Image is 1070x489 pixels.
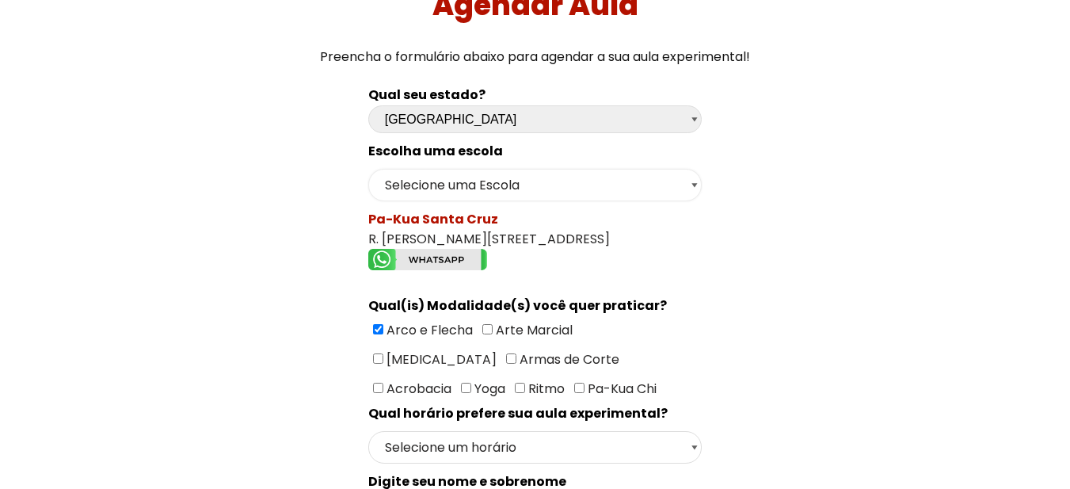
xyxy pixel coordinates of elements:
spam: Qual(is) Modalidade(s) você quer praticar? [368,296,667,315]
spam: Pa-Kua Santa Cruz [368,210,498,228]
span: [MEDICAL_DATA] [383,350,497,369]
input: Arte Marcial [482,324,493,334]
span: Acrobacia [383,380,451,398]
input: Armas de Corte [506,353,516,364]
img: whatsapp [368,249,487,270]
input: Acrobacia [373,383,383,393]
spam: Qual horário prefere sua aula experimental? [368,404,668,422]
b: Qual seu estado? [368,86,485,104]
input: Ritmo [515,383,525,393]
span: Pa-Kua Chi [585,380,657,398]
input: [MEDICAL_DATA] [373,353,383,364]
span: Arte Marcial [493,321,573,339]
span: Ritmo [525,380,565,398]
div: R. [PERSON_NAME][STREET_ADDRESS] [368,209,703,276]
p: Preencha o formulário abaixo para agendar a sua aula experimental! [6,46,1064,67]
input: Pa-Kua Chi [574,383,585,393]
span: Armas de Corte [516,350,619,369]
span: Arco e Flecha [383,321,473,339]
input: Arco e Flecha [373,324,383,334]
spam: Escolha uma escola [368,142,503,160]
input: Yoga [461,383,471,393]
span: Yoga [471,380,505,398]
